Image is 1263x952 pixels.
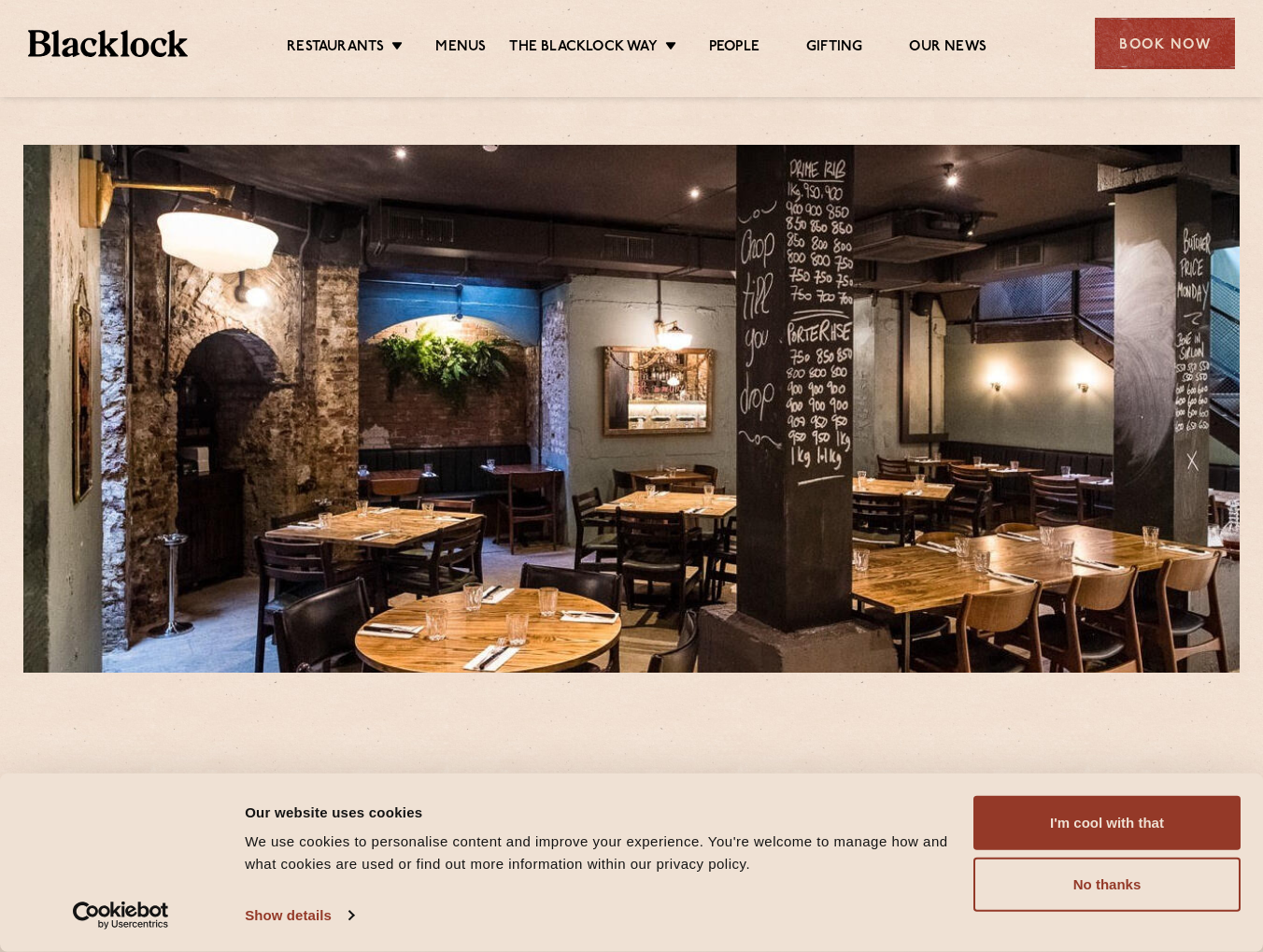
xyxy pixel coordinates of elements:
[1095,18,1235,69] div: Book Now
[806,38,862,59] a: Gifting
[28,30,188,57] img: BL_Textured_Logo-footer-cropped.svg
[709,38,759,59] a: People
[909,38,986,59] a: Our News
[245,831,952,875] div: We use cookies to personalise content and improve your experience. You're welcome to manage how a...
[509,38,657,59] a: The Blacklock Way
[435,38,486,59] a: Menus
[287,38,384,59] a: Restaurants
[973,796,1241,850] button: I'm cool with that
[39,902,203,930] a: Usercentrics Cookiebot - opens in a new window
[973,858,1241,912] button: No thanks
[245,902,353,930] a: Show details
[245,801,952,823] div: Our website uses cookies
